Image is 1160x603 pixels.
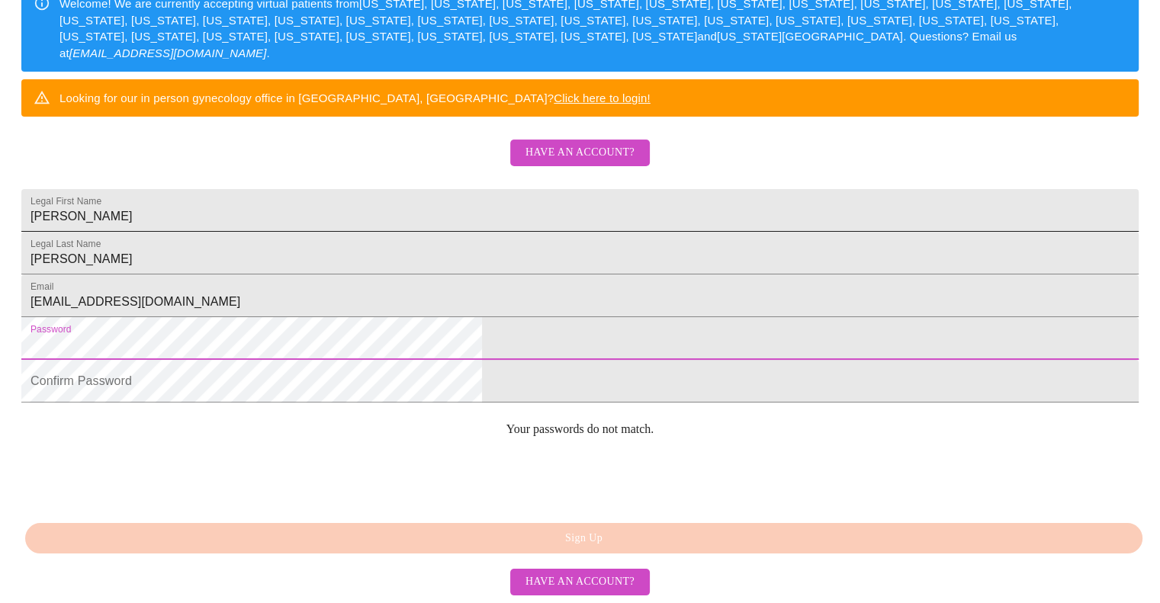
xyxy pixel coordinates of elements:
[506,156,654,169] a: Have an account?
[69,47,267,59] em: [EMAIL_ADDRESS][DOMAIN_NAME]
[510,569,650,595] button: Have an account?
[510,140,650,166] button: Have an account?
[554,91,651,104] a: Click here to login!
[506,574,654,587] a: Have an account?
[21,422,1139,436] p: Your passwords do not match.
[21,448,253,508] iframe: reCAPTCHA
[525,573,635,592] span: Have an account?
[59,84,651,112] div: Looking for our in person gynecology office in [GEOGRAPHIC_DATA], [GEOGRAPHIC_DATA]?
[525,143,635,162] span: Have an account?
